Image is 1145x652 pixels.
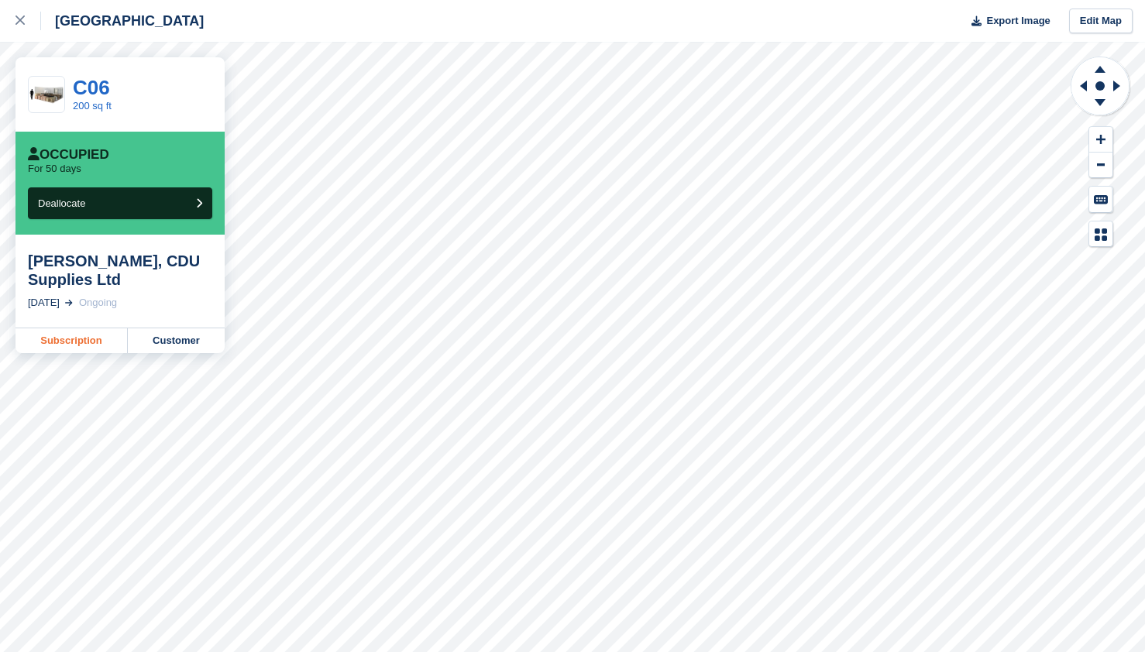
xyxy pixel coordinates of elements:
span: Export Image [986,13,1050,29]
span: Deallocate [38,197,85,209]
button: Deallocate [28,187,212,219]
button: Export Image [962,9,1050,34]
button: Map Legend [1089,221,1112,247]
a: Edit Map [1069,9,1133,34]
a: 200 sq ft [73,100,112,112]
div: Occupied [28,147,109,163]
div: [PERSON_NAME], CDU Supplies Ltd [28,252,212,289]
p: For 50 days [28,163,81,175]
div: Ongoing [79,295,117,311]
button: Keyboard Shortcuts [1089,187,1112,212]
img: arrow-right-light-icn-cde0832a797a2874e46488d9cf13f60e5c3a73dbe684e267c42b8395dfbc2abf.svg [65,300,73,306]
button: Zoom Out [1089,153,1112,178]
img: 200-sqft-unit.jpg [29,81,64,108]
a: Customer [128,328,225,353]
button: Zoom In [1089,127,1112,153]
div: [DATE] [28,295,60,311]
div: [GEOGRAPHIC_DATA] [41,12,204,30]
a: Subscription [15,328,128,353]
a: C06 [73,76,110,99]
